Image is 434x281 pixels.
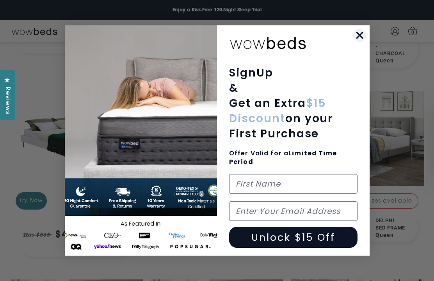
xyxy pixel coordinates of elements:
span: SignUp [229,65,273,80]
button: Unlock $15 Off [229,227,358,248]
img: 654b37c0-041b-4dc1-9035-2cedd1fa2a67.jpeg [65,25,217,256]
span: Get an Extra on your First Purchase [229,96,333,141]
img: wowbeds-logo-2 [229,31,307,53]
span: & [229,80,238,96]
button: Close dialog [353,28,366,42]
span: $15 Discount [229,96,326,126]
span: Reviews [2,87,12,114]
input: First Name [229,174,358,194]
input: Enter Your Email Address [229,201,358,221]
span: Offer Valid for a [229,149,337,166]
span: Limited Time Period [229,149,337,166]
